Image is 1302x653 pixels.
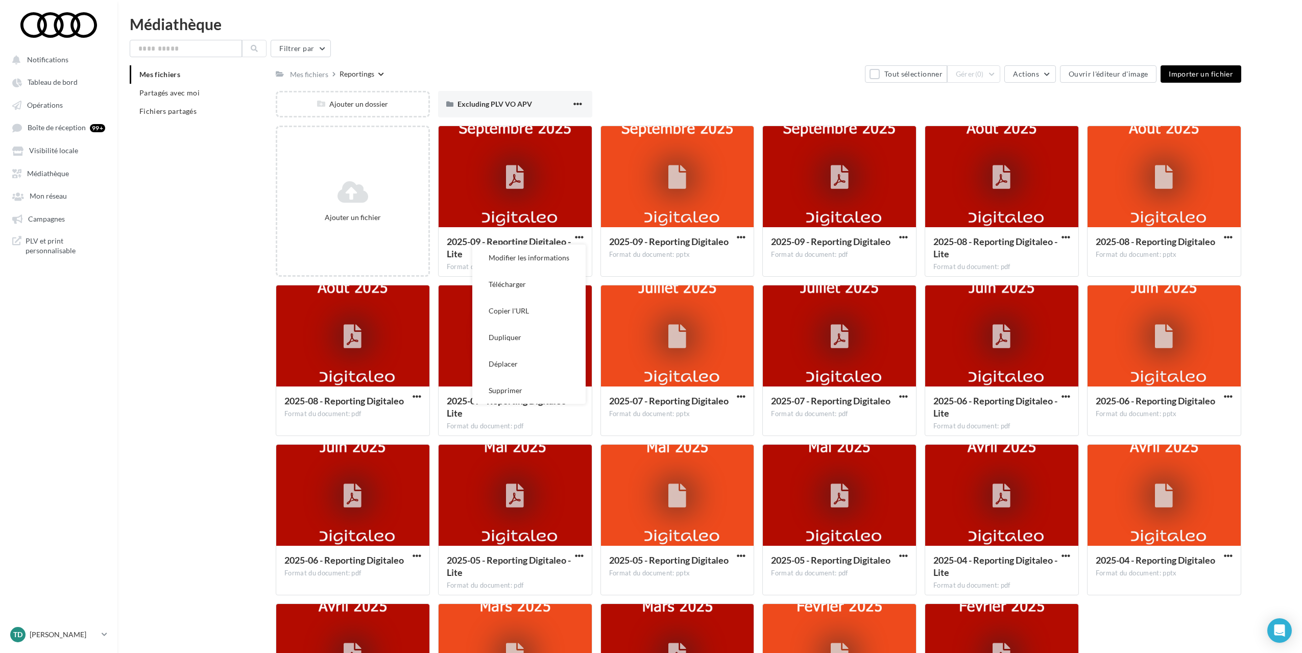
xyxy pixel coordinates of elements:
[457,100,532,108] span: Excluding PLV VO APV
[8,625,109,644] a: TD [PERSON_NAME]
[933,581,1070,590] div: Format du document: pdf
[139,70,180,79] span: Mes fichiers
[771,250,908,259] div: Format du document: pdf
[90,124,105,132] div: 99+
[284,554,404,566] span: 2025-06 - Reporting Digitaleo
[13,630,22,640] span: TD
[1004,65,1055,83] button: Actions
[771,236,890,247] span: 2025-09 - Reporting Digitaleo
[933,236,1057,259] span: 2025-08 - Reporting Digitaleo - Lite
[771,409,908,419] div: Format du document: pdf
[6,164,111,182] a: Médiathèque
[6,232,111,260] a: PLV et print personnalisable
[933,554,1057,578] span: 2025-04 - Reporting Digitaleo - Lite
[447,422,584,431] div: Format du document: pdf
[1096,554,1215,566] span: 2025-04 - Reporting Digitaleo
[284,409,421,419] div: Format du document: pdf
[447,395,571,419] span: 2025-07 - Reporting Digitaleo - Lite
[609,554,729,566] span: 2025-05 - Reporting Digitaleo
[27,101,63,109] span: Opérations
[26,236,105,256] span: PLV et print personnalisable
[933,422,1070,431] div: Format du document: pdf
[472,298,586,324] button: Copier l'URL
[1161,65,1241,83] button: Importer un fichier
[609,236,729,247] span: 2025-09 - Reporting Digitaleo
[6,72,111,91] a: Tableau de bord
[947,65,1001,83] button: Gérer(0)
[30,192,67,201] span: Mon réseau
[472,271,586,298] button: Télécharger
[472,377,586,404] button: Supprimer
[975,70,984,78] span: (0)
[284,395,404,406] span: 2025-08 - Reporting Digitaleo
[609,250,746,259] div: Format du document: pptx
[1267,618,1292,643] div: Open Intercom Messenger
[609,569,746,578] div: Format du document: pptx
[6,50,107,68] button: Notifications
[284,569,421,578] div: Format du document: pdf
[472,351,586,377] button: Déplacer
[609,395,729,406] span: 2025-07 - Reporting Digitaleo
[139,107,197,115] span: Fichiers partagés
[1096,250,1233,259] div: Format du document: pptx
[1096,409,1233,419] div: Format du document: pptx
[139,88,200,97] span: Partagés avec moi
[771,395,890,406] span: 2025-07 - Reporting Digitaleo
[609,409,746,419] div: Format du document: pptx
[1169,69,1233,78] span: Importer un fichier
[130,16,1290,32] div: Médiathèque
[933,262,1070,272] div: Format du document: pdf
[6,141,111,159] a: Visibilité locale
[1013,69,1039,78] span: Actions
[1096,395,1215,406] span: 2025-06 - Reporting Digitaleo
[28,78,78,87] span: Tableau de bord
[340,69,374,79] div: Reportings
[6,118,111,137] a: Boîte de réception 99+
[447,236,571,259] span: 2025-09 - Reporting Digitaleo - Lite
[28,124,86,132] span: Boîte de réception
[447,262,584,272] div: Format du document: pdf
[771,554,890,566] span: 2025-05 - Reporting Digitaleo
[447,554,571,578] span: 2025-05 - Reporting Digitaleo - Lite
[6,209,111,228] a: Campagnes
[29,147,78,155] span: Visibilité locale
[271,40,331,57] button: Filtrer par
[1096,236,1215,247] span: 2025-08 - Reporting Digitaleo
[933,395,1057,419] span: 2025-06 - Reporting Digitaleo - Lite
[472,245,586,271] button: Modifier les informations
[472,324,586,351] button: Dupliquer
[30,630,98,640] p: [PERSON_NAME]
[277,99,428,109] div: Ajouter un dossier
[447,581,584,590] div: Format du document: pdf
[6,95,111,114] a: Opérations
[865,65,947,83] button: Tout sélectionner
[290,69,328,80] div: Mes fichiers
[281,212,424,223] div: Ajouter un fichier
[1060,65,1156,83] button: Ouvrir l'éditeur d'image
[27,55,68,64] span: Notifications
[6,186,111,205] a: Mon réseau
[27,169,69,178] span: Médiathèque
[771,569,908,578] div: Format du document: pdf
[28,214,65,223] span: Campagnes
[1096,569,1233,578] div: Format du document: pptx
